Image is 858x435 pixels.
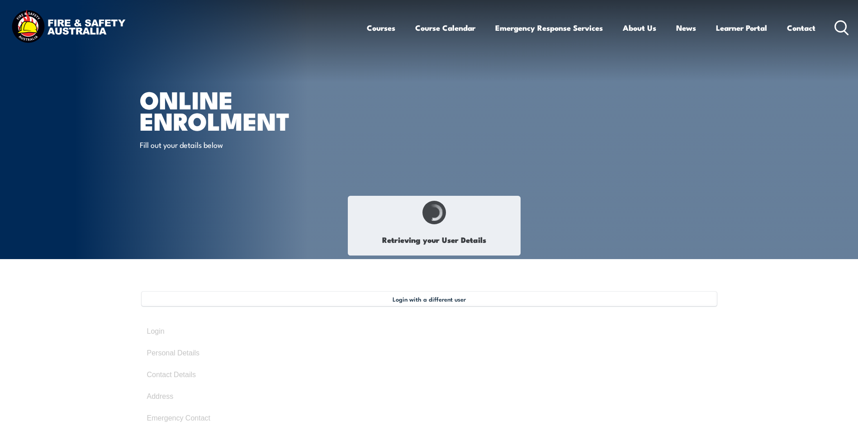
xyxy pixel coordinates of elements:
[787,16,815,40] a: Contact
[676,16,696,40] a: News
[353,229,516,251] h1: Retrieving your User Details
[623,16,656,40] a: About Us
[495,16,603,40] a: Emergency Response Services
[393,295,466,303] span: Login with a different user
[716,16,767,40] a: Learner Portal
[140,139,305,150] p: Fill out your details below
[367,16,395,40] a: Courses
[415,16,475,40] a: Course Calendar
[140,89,363,131] h1: Online Enrolment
